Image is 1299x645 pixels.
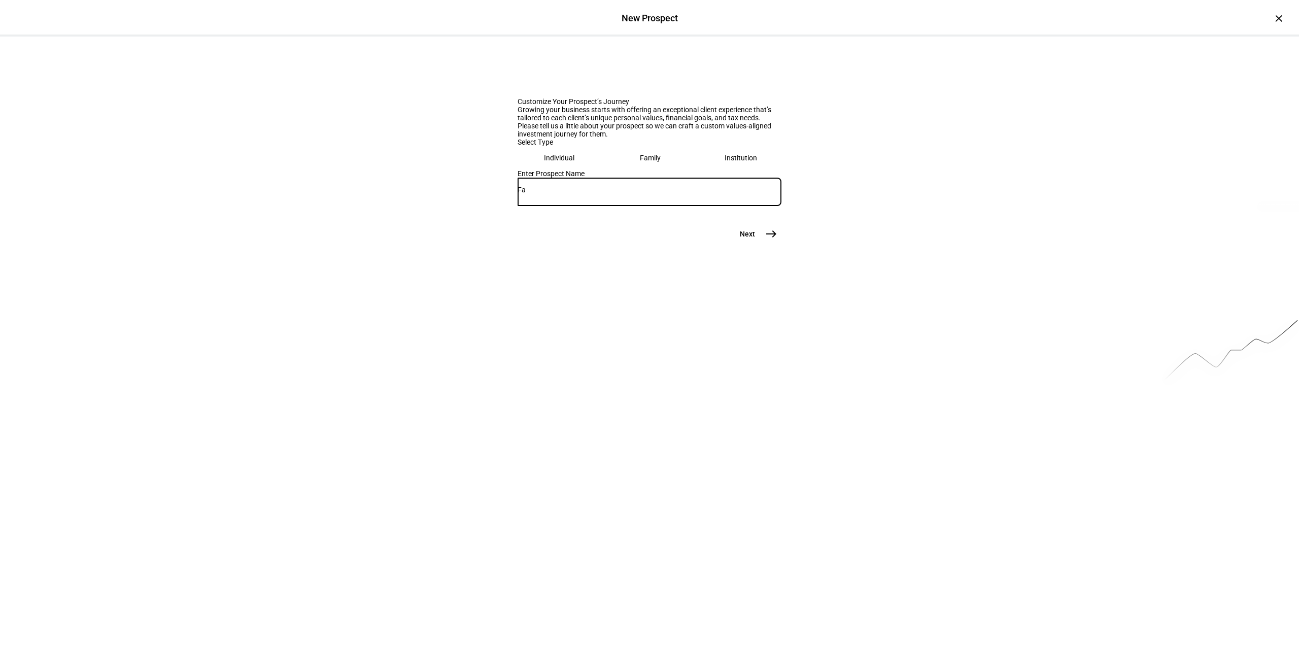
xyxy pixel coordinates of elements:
div: Customize Your Prospect’s Journey [518,97,781,106]
div: Individual [544,154,574,162]
div: Growing your business starts with offering an exceptional client experience that’s tailored to ea... [518,106,781,122]
div: Family [640,154,661,162]
div: Enter Prospect Name [518,169,781,178]
div: Select Type [518,138,781,146]
div: Please tell us a little about your prospect so we can craft a custom values-aligned investment jo... [518,122,781,138]
div: × [1271,10,1287,26]
span: Next [740,229,755,239]
mat-icon: east [765,228,777,240]
input: Prospect Name [518,186,781,194]
button: Next [728,224,781,244]
div: Institution [725,154,757,162]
